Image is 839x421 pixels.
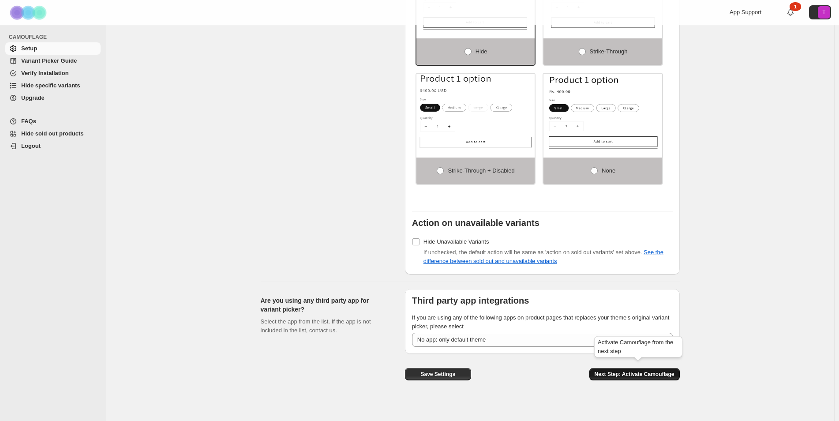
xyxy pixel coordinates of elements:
span: None [602,167,615,174]
a: Hide specific variants [5,79,101,92]
div: 1 [790,2,801,11]
span: CAMOUFLAGE [9,34,101,41]
a: Upgrade [5,92,101,104]
span: Hide Unavailable Variants [423,238,489,245]
a: Variant Picker Guide [5,55,101,67]
span: Save Settings [420,371,455,378]
button: Next Step: Activate Camouflage [589,368,680,380]
a: Verify Installation [5,67,101,79]
span: Variant Picker Guide [21,57,77,64]
a: Hide sold out products [5,128,101,140]
a: FAQs [5,115,101,128]
span: Hide sold out products [21,130,84,137]
span: If you are using any of the following apps on product pages that replaces your theme's original v... [412,314,670,330]
span: Strike-through + Disabled [448,167,514,174]
a: 1 [786,8,795,17]
span: Hide specific variants [21,82,80,89]
h2: Are you using any third party app for variant picker? [261,296,391,314]
span: Strike-through [590,48,628,55]
img: Camouflage [7,0,51,25]
span: Avatar with initials T [818,6,830,19]
span: Verify Installation [21,70,69,76]
button: Avatar with initials T [809,5,831,19]
a: Logout [5,140,101,152]
span: Select the app from the list. If the app is not included in the list, contact us. [261,318,371,334]
span: FAQs [21,118,36,124]
a: Setup [5,42,101,55]
span: Next Step: Activate Camouflage [595,371,674,378]
text: T [823,10,826,15]
img: Strike-through + Disabled [416,74,535,149]
span: Hide [476,48,487,55]
button: Save Settings [405,368,471,380]
span: Logout [21,143,41,149]
b: Third party app integrations [412,296,529,305]
span: If unchecked, the default action will be same as 'action on sold out variants' set above. [423,249,663,264]
span: App Support [730,9,761,15]
span: Setup [21,45,37,52]
span: Upgrade [21,94,45,101]
img: None [543,74,662,149]
b: Action on unavailable variants [412,218,539,228]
